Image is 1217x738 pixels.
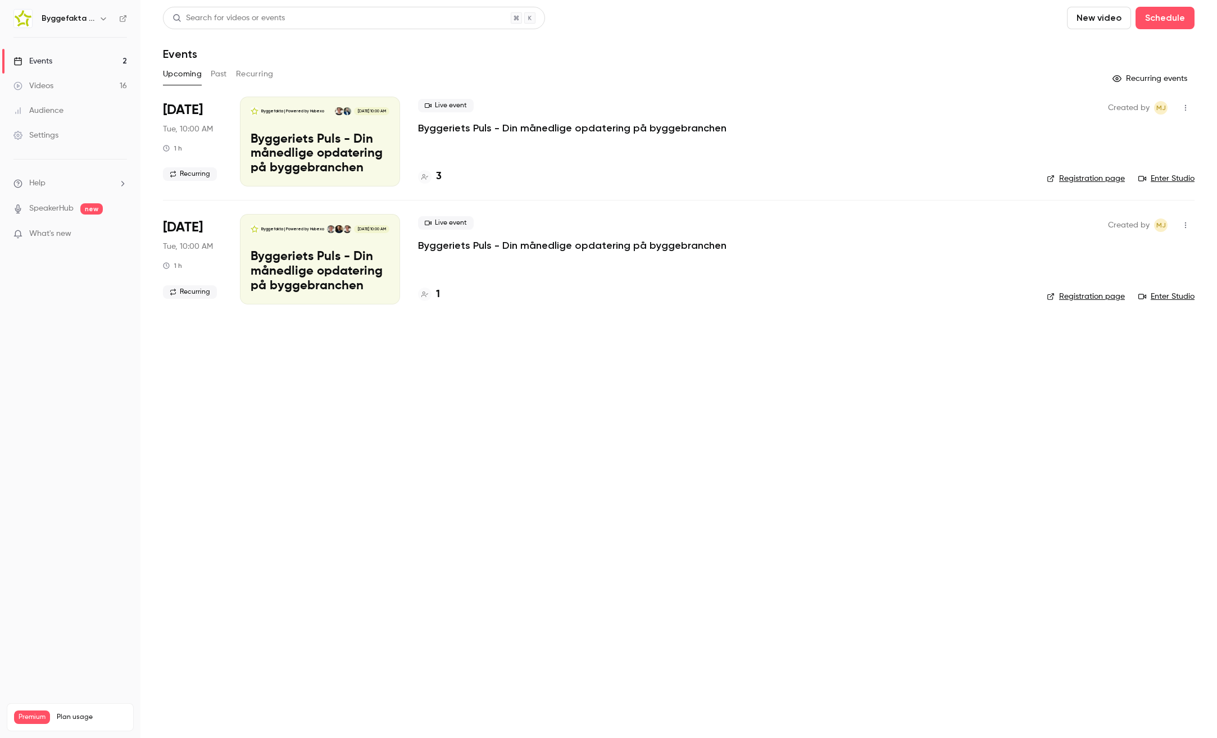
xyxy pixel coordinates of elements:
[14,10,32,28] img: Byggefakta | Powered by Hubexo
[80,203,103,215] span: new
[29,228,71,240] span: What's new
[163,218,203,236] span: [DATE]
[261,108,324,114] p: Byggefakta | Powered by Hubexo
[163,167,217,181] span: Recurring
[418,239,726,252] a: Byggeriets Puls - Din månedlige opdatering på byggebranchen
[57,713,126,722] span: Plan usage
[163,261,182,270] div: 1 h
[261,226,324,232] p: Byggefakta | Powered by Hubexo
[1154,101,1168,115] span: Mads Toft Jensen
[163,124,213,135] span: Tue, 10:00 AM
[13,105,63,116] div: Audience
[251,250,389,293] p: Byggeriets Puls - Din månedlige opdatering på byggebranchen
[436,169,442,184] h4: 3
[354,225,389,233] span: [DATE] 10:00 AM
[240,97,400,186] a: Byggeriets Puls - Din månedlige opdatering på byggebranchenByggefakta | Powered by HubexoMartin K...
[42,13,94,24] h6: Byggefakta | Powered by Hubexo
[13,56,52,67] div: Events
[327,225,335,233] img: Lasse Lundqvist
[418,216,474,230] span: Live event
[251,107,258,115] img: Byggeriets Puls - Din månedlige opdatering på byggebranchen
[1067,7,1131,29] button: New video
[251,133,389,176] p: Byggeriets Puls - Din månedlige opdatering på byggebranchen
[436,287,440,302] h4: 1
[163,241,213,252] span: Tue, 10:00 AM
[29,203,74,215] a: SpeakerHub
[343,107,351,115] img: Martin Kyed
[163,47,197,61] h1: Events
[29,177,46,189] span: Help
[1156,218,1166,232] span: MJ
[163,214,222,304] div: Nov 25 Tue, 10:00 AM (Europe/Copenhagen)
[240,214,400,304] a: Byggeriets Puls - Din månedlige opdatering på byggebranchenByggefakta | Powered by HubexoRasmus S...
[1156,101,1166,115] span: MJ
[13,130,58,141] div: Settings
[163,101,203,119] span: [DATE]
[211,65,227,83] button: Past
[335,225,343,233] img: Thomas Simonsen
[163,144,182,153] div: 1 h
[418,287,440,302] a: 1
[1138,291,1195,302] a: Enter Studio
[418,169,442,184] a: 3
[1138,173,1195,184] a: Enter Studio
[1154,218,1168,232] span: Mads Toft Jensen
[236,65,274,83] button: Recurring
[1047,173,1125,184] a: Registration page
[251,225,258,233] img: Byggeriets Puls - Din månedlige opdatering på byggebranchen
[343,225,351,233] img: Rasmus Schulian
[1108,218,1150,232] span: Created by
[1136,7,1195,29] button: Schedule
[163,285,217,299] span: Recurring
[163,97,222,186] div: Oct 28 Tue, 10:00 AM (Europe/Copenhagen)
[1107,70,1195,88] button: Recurring events
[418,121,726,135] a: Byggeriets Puls - Din månedlige opdatering på byggebranchen
[13,177,127,189] li: help-dropdown-opener
[1108,101,1150,115] span: Created by
[172,12,285,24] div: Search for videos or events
[13,80,53,92] div: Videos
[163,65,202,83] button: Upcoming
[418,99,474,112] span: Live event
[335,107,343,115] img: Rasmus Schulian
[113,229,127,239] iframe: Noticeable Trigger
[354,107,389,115] span: [DATE] 10:00 AM
[14,710,50,724] span: Premium
[1047,291,1125,302] a: Registration page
